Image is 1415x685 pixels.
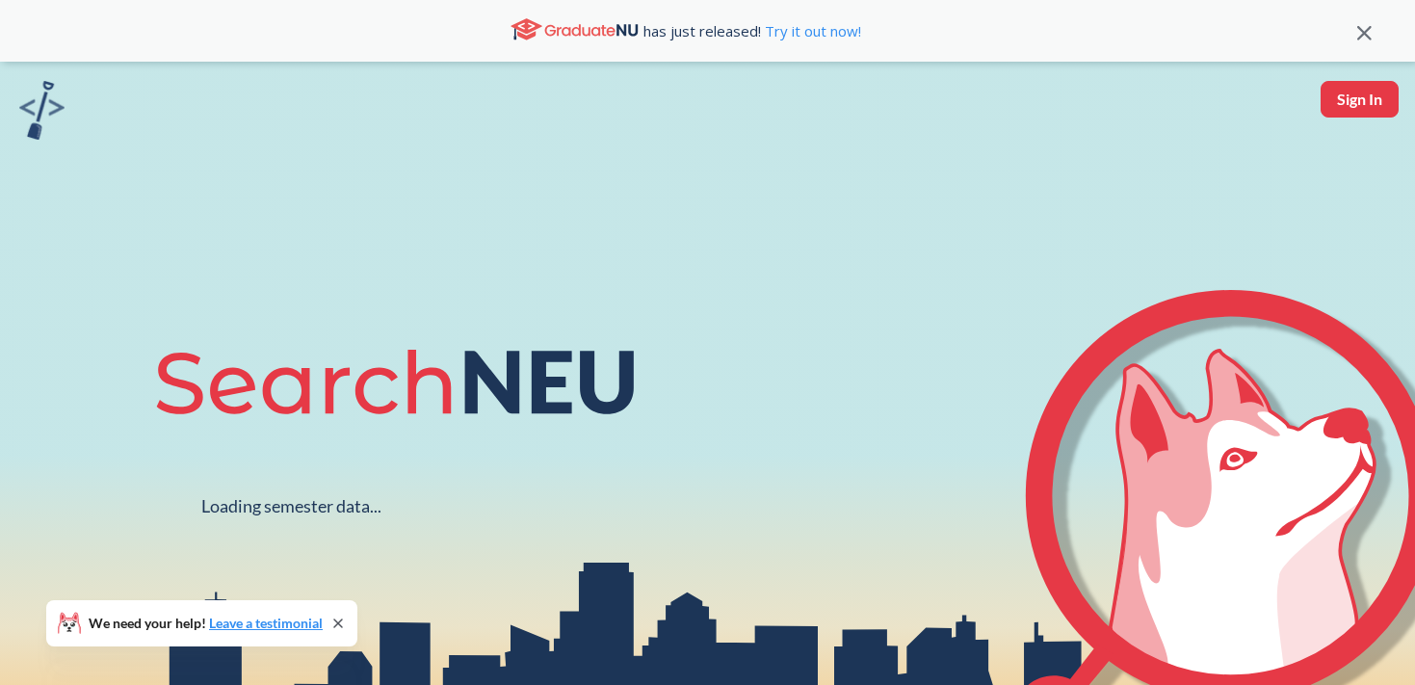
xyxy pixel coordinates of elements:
a: sandbox logo [19,81,65,145]
a: Leave a testimonial [209,615,323,631]
a: Try it out now! [761,21,861,40]
button: Sign In [1321,81,1399,118]
span: has just released! [643,20,861,41]
span: We need your help! [89,617,323,630]
div: Loading semester data... [201,495,381,517]
img: sandbox logo [19,81,65,140]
